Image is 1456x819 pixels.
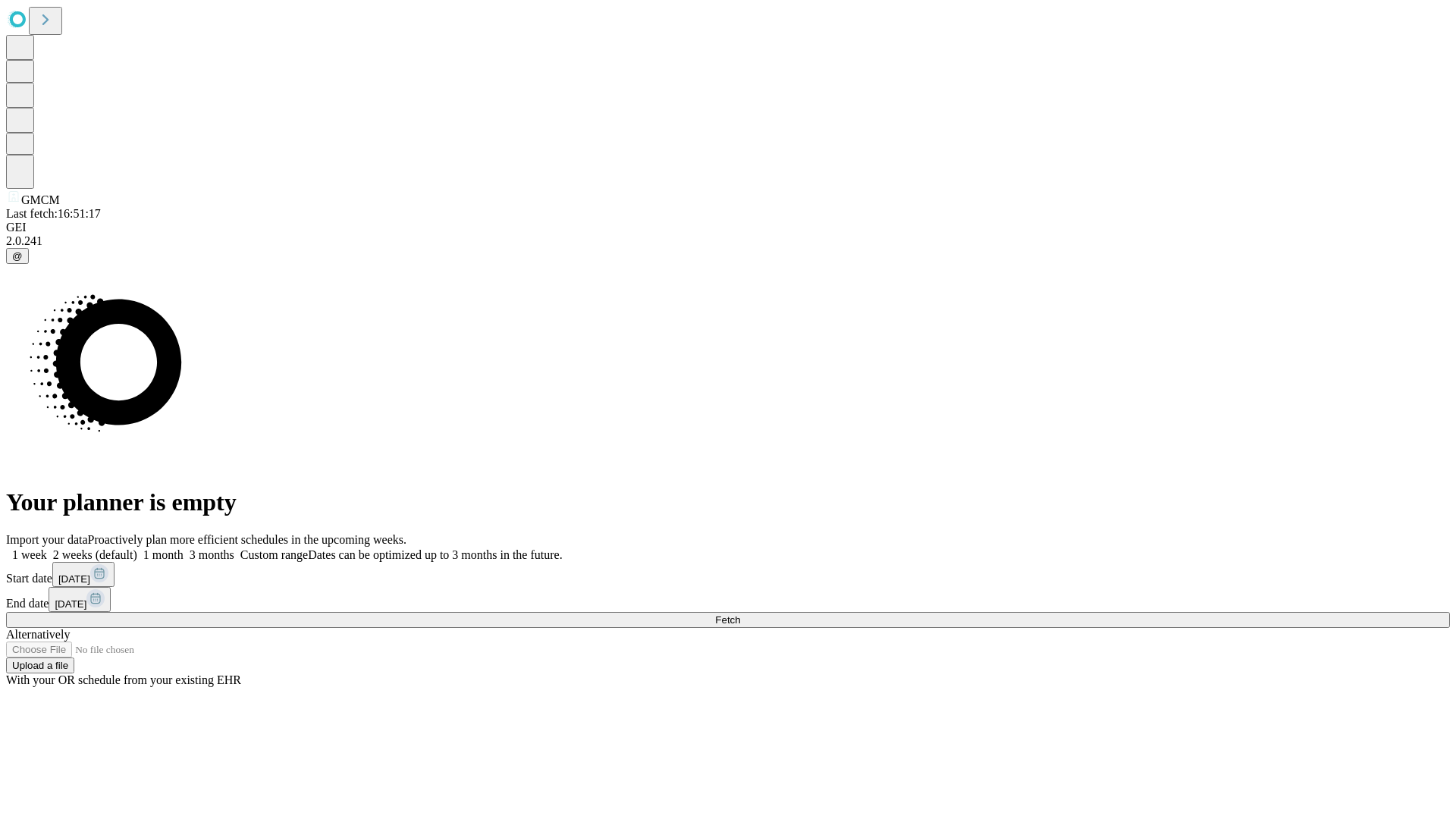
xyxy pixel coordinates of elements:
[6,248,29,264] button: @
[6,673,241,686] span: With your OR schedule from your existing EHR
[6,657,74,673] button: Upload a file
[6,207,101,220] span: Last fetch: 16:51:17
[6,221,1450,234] div: GEI
[715,614,740,626] span: Fetch
[58,573,90,585] span: [DATE]
[12,548,47,561] span: 1 week
[143,548,184,561] span: 1 month
[6,612,1450,628] button: Fetch
[12,250,23,262] span: @
[6,488,1450,516] h1: Your planner is empty
[190,548,234,561] span: 3 months
[6,234,1450,248] div: 2.0.241
[6,562,1450,587] div: Start date
[6,628,70,641] span: Alternatively
[308,548,562,561] span: Dates can be optimized up to 3 months in the future.
[240,548,308,561] span: Custom range
[49,587,111,612] button: [DATE]
[53,548,137,561] span: 2 weeks (default)
[6,533,88,546] span: Import your data
[21,193,60,206] span: GMCM
[55,598,86,610] span: [DATE]
[6,587,1450,612] div: End date
[88,533,406,546] span: Proactively plan more efficient schedules in the upcoming weeks.
[52,562,115,587] button: [DATE]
